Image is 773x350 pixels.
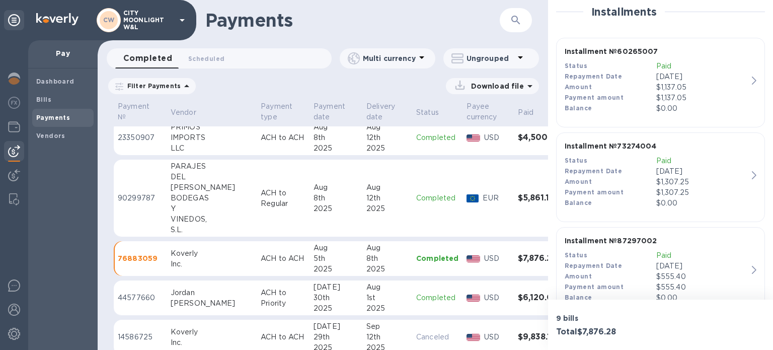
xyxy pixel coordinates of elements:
p: $0.00 [656,198,748,208]
h3: $9,838.16 [518,332,563,342]
div: $1,307.25 [656,177,748,187]
p: Payment date [314,101,345,122]
p: Completed [416,132,458,143]
span: Completed [123,51,172,65]
img: USD [467,255,480,262]
button: Installment №87297002StatusPaidRepayment Date[DATE]Amount$555.40Payment amount$555.40Balance$0.00 [556,227,765,317]
b: Repayment Date [565,262,623,269]
div: 29th [314,332,358,342]
b: Installment № 60265007 [565,47,658,55]
p: USD [484,293,510,303]
div: S.L. [171,225,253,235]
p: $0.00 [656,103,748,114]
p: Payment № [118,101,149,122]
p: 76883059 [118,253,163,263]
b: Payment amount [565,283,624,291]
p: Paid [656,250,748,261]
b: Bills [36,96,51,103]
button: Installment №60265007StatusPaidRepayment Date[DATE]Amount$1,137.05Payment amount$1,137.05Balance$... [556,38,765,127]
div: 30th [314,293,358,303]
p: $555.40 [656,282,748,293]
div: 2025 [314,264,358,274]
img: USD [467,295,480,302]
div: Koverly [171,327,253,337]
div: [PERSON_NAME] [171,182,253,193]
div: 12th [366,132,408,143]
span: Delivery date [366,101,408,122]
div: 5th [314,253,358,264]
div: Sep [366,321,408,332]
b: Amount [565,178,592,185]
span: Status [416,107,452,118]
b: Repayment Date [565,167,623,175]
p: 9 bills [556,313,657,323]
p: 23350907 [118,132,163,143]
p: Multi currency [363,53,416,63]
p: Completed [416,193,458,203]
p: Download file [467,81,524,91]
h3: $6,120.00 [518,293,563,303]
div: LLC [171,143,253,154]
p: $1,307.25 [656,187,748,198]
p: Filter Payments [123,82,181,90]
button: Installment №73274004StatusPaidRepayment Date[DATE]Amount$1,307.25Payment amount$1,307.25Balance$... [556,132,765,222]
b: Balance [565,104,592,112]
div: Inc. [171,259,253,269]
p: Status [416,107,439,118]
p: 44577660 [118,293,163,303]
span: Scheduled [188,53,224,64]
b: Payment amount [565,94,624,101]
p: 90299787 [118,193,163,203]
div: Aug [366,282,408,293]
div: $1,137.05 [656,82,748,93]
p: 14586725 [118,332,163,342]
div: Aug [314,182,358,193]
p: [DATE] [656,261,748,271]
p: ACH to ACH [261,253,305,264]
p: ACH to ACH [261,332,305,342]
div: 2025 [366,303,408,314]
span: Payment date [314,101,358,122]
div: IMPORTS [171,132,253,143]
h3: Total $7,876.28 [556,327,657,337]
b: Amount [565,272,592,280]
p: Canceled [416,332,458,342]
div: 2025 [366,203,408,214]
span: Paid [518,107,547,118]
p: Ungrouped [467,53,514,63]
h3: $5,861.16 [518,193,563,203]
h2: Installments [591,6,657,18]
h3: $7,876.28 [518,254,563,263]
div: Aug [366,182,408,193]
p: Payee currency [467,101,497,122]
div: [PERSON_NAME] [171,298,253,309]
div: Aug [366,243,408,253]
div: Inc. [171,337,253,348]
div: 2025 [314,203,358,214]
p: Paid [518,107,533,118]
p: Delivery date [366,101,395,122]
b: Dashboard [36,78,74,85]
div: Aug [314,243,358,253]
span: Payee currency [467,101,510,122]
div: 2025 [314,143,358,154]
div: 8th [314,193,358,203]
span: Payment № [118,101,163,122]
div: Aug [366,122,408,132]
p: [DATE] [656,72,748,82]
div: 2025 [314,303,358,314]
p: [DATE] [656,166,748,177]
p: USD [484,253,510,264]
div: Y [171,203,253,214]
p: Payment type [261,101,292,122]
b: CW [103,16,115,24]
img: Wallets [8,121,20,133]
div: 1st [366,293,408,303]
div: $555.40 [656,271,748,282]
div: Jordan [171,288,253,298]
p: Pay [36,48,90,58]
b: Installment № 87297002 [565,237,657,245]
div: PARAJES [171,161,253,172]
span: Payment type [261,101,305,122]
div: DEL [171,172,253,182]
